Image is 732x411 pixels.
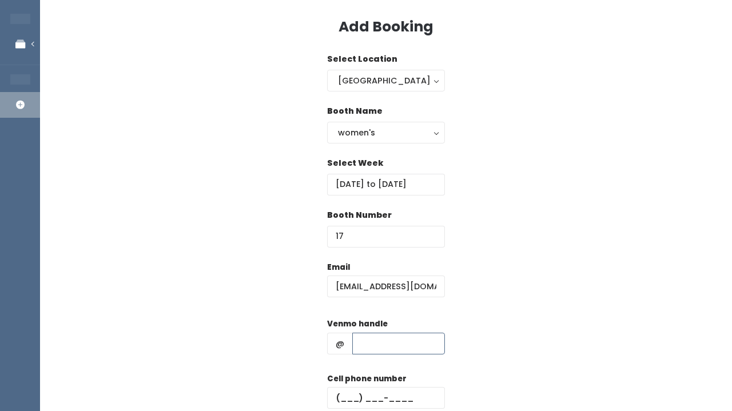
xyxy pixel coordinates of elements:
label: Venmo handle [327,318,388,330]
input: Booth Number [327,226,445,248]
label: Select Week [327,157,383,169]
label: Email [327,262,350,273]
h3: Add Booking [339,19,433,35]
label: Booth Name [327,105,383,117]
label: Booth Number [327,209,392,221]
input: (___) ___-____ [327,387,445,409]
div: women's [338,126,434,139]
button: women's [327,122,445,143]
button: [GEOGRAPHIC_DATA] [327,70,445,91]
label: Cell phone number [327,373,407,385]
label: Select Location [327,53,397,65]
input: Select week [327,174,445,195]
input: @ . [327,276,445,297]
span: @ [327,333,353,354]
div: [GEOGRAPHIC_DATA] [338,74,434,87]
